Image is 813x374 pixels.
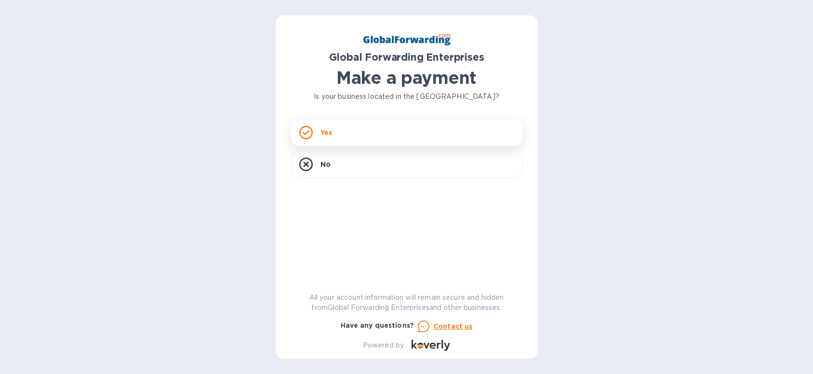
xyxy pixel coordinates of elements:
p: Is your business located in the [GEOGRAPHIC_DATA]? [291,92,522,102]
p: Yes [320,128,332,137]
p: All your account information will remain secure and hidden from Global Forwarding Enterprises and... [291,293,522,313]
u: Contact us [433,322,473,330]
b: Have any questions? [341,321,414,329]
h1: Make a payment [291,67,522,88]
b: Global Forwarding Enterprises [329,51,484,63]
p: Powered by [363,340,404,350]
p: No [320,160,331,169]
